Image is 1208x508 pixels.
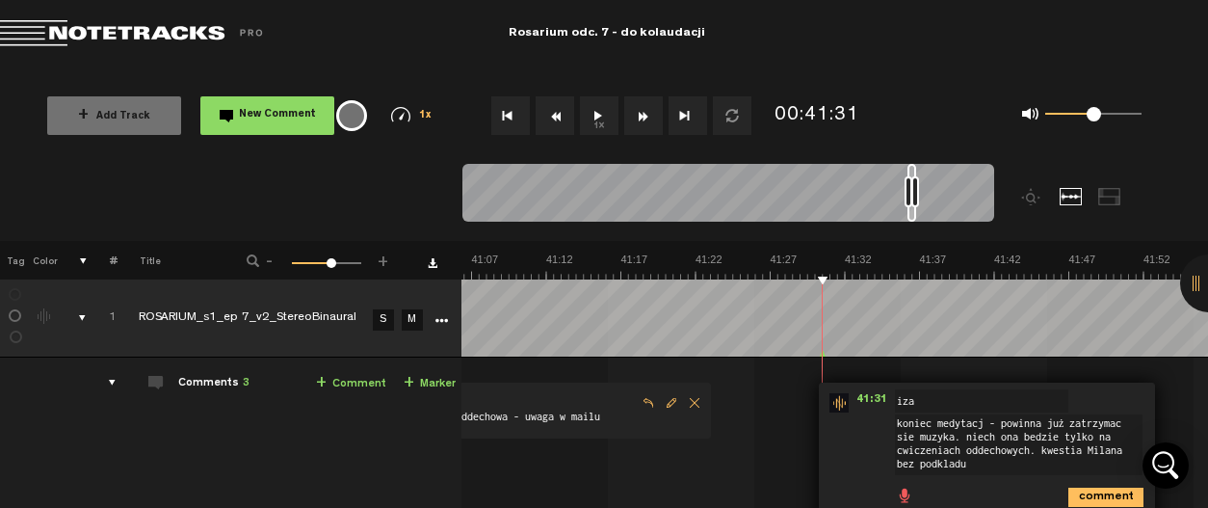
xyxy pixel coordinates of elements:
[391,107,410,122] img: speedometer.svg
[139,309,389,329] div: Click to edit the title
[243,378,249,389] span: 3
[829,393,849,413] img: star-track.png
[200,96,334,135] button: New Comment
[432,310,450,328] a: More
[316,373,386,395] a: Comment
[660,396,683,410] span: Edit comment
[1068,488,1084,503] span: comment
[29,241,58,280] th: Color
[87,280,117,358] td: Click to change the order number 1
[419,111,433,121] span: 1x
[624,96,663,135] button: Fast Forward
[404,376,414,391] span: +
[178,376,249,392] div: Comments
[78,112,150,122] span: Add Track
[396,409,637,430] span: medytacja oddechowa - uwaga w mailu
[669,96,707,135] button: Go to end
[404,373,456,395] a: Marker
[90,309,119,328] div: Click to change the order number
[849,393,895,413] span: 41:31
[57,280,87,358] td: comments, stamps & drawings
[31,308,60,326] div: Change the color of the waveform
[28,280,57,358] td: Change the color of the waveform
[895,389,1068,413] input: Enter your name
[491,96,530,135] button: Go to beginning
[373,309,394,331] a: S
[376,253,391,264] span: +
[47,96,181,135] button: +Add Track
[60,308,90,328] div: comments, stamps & drawings
[580,96,618,135] button: 1x
[637,396,660,410] span: Reply to comment
[375,107,449,123] div: 1x
[713,96,751,135] button: Loop
[336,100,367,131] div: {{ tooltip_message }}
[78,108,89,123] span: +
[428,258,437,268] a: Download comments
[239,110,316,120] span: New Comment
[402,309,423,331] a: M
[775,102,859,130] div: 00:41:31
[262,253,277,264] span: -
[1142,442,1189,489] div: Open Intercom Messenger
[90,373,119,392] div: comments
[118,241,221,280] th: Title
[117,280,367,358] td: Click to edit the title ROSARIUM_s1_ep 7_v2_StereoBinaural
[683,396,706,410] span: Delete comment
[316,376,327,391] span: +
[536,96,574,135] button: Rewind
[88,241,118,280] th: #
[1068,488,1143,507] i: comment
